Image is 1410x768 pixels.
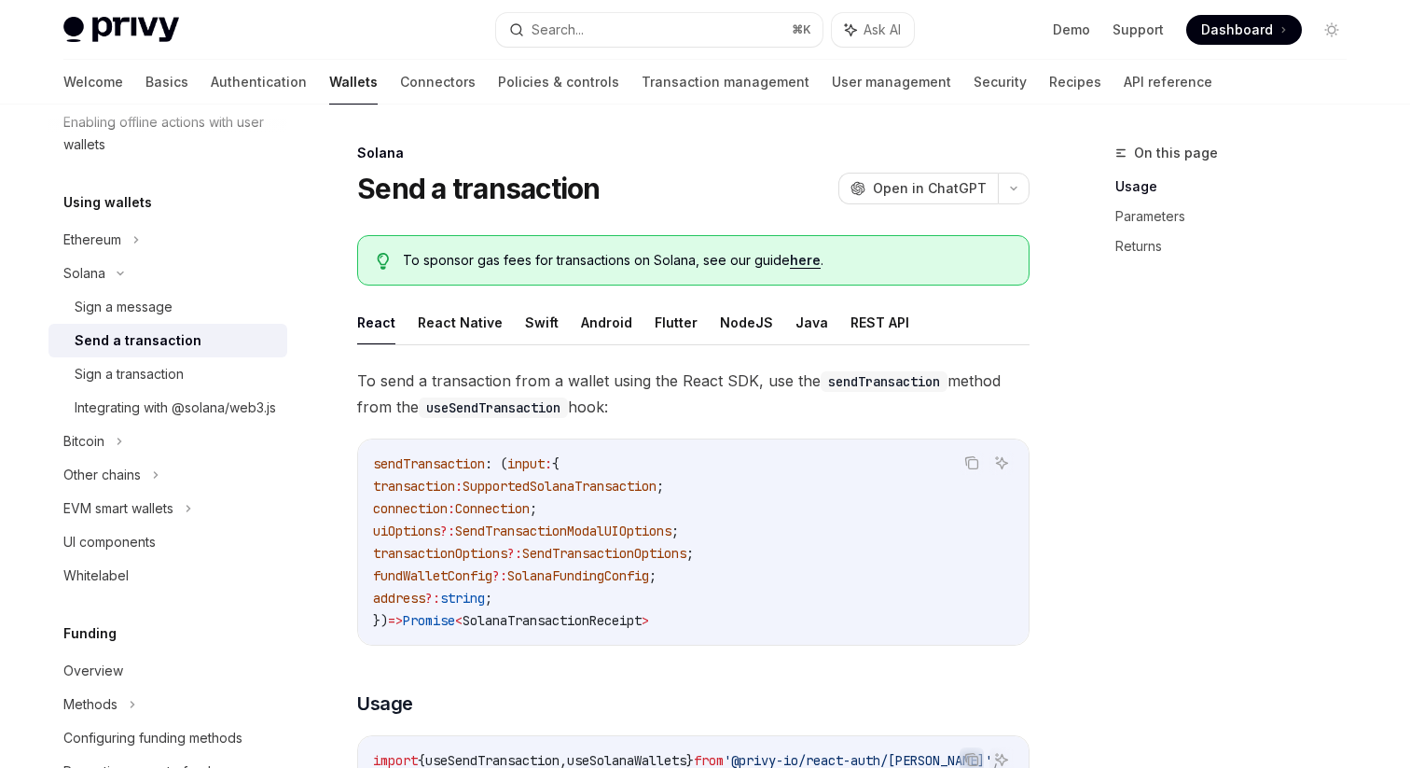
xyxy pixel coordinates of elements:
[63,191,152,214] h5: Using wallets
[373,478,455,495] span: transaction
[388,612,403,629] span: =>
[448,500,455,517] span: :
[63,622,117,645] h5: Funding
[492,567,507,584] span: ?:
[357,300,395,344] button: React
[832,60,951,105] a: User management
[657,478,664,495] span: ;
[455,500,530,517] span: Connection
[400,60,476,105] a: Connectors
[63,497,173,520] div: EVM smart wallets
[720,300,773,344] button: NodeJS
[373,523,440,539] span: uiOptions
[552,455,560,472] span: {
[48,391,287,425] a: Integrating with @solana/web3.js
[455,478,463,495] span: :
[522,545,686,562] span: SendTransactionOptions
[48,721,287,755] a: Configuring funding methods
[642,60,809,105] a: Transaction management
[873,179,987,198] span: Open in ChatGPT
[960,451,984,475] button: Copy the contents from the code block
[63,60,123,105] a: Welcome
[419,398,568,418] code: useSendTransaction
[75,296,173,318] div: Sign a message
[75,397,276,419] div: Integrating with @solana/web3.js
[63,229,121,251] div: Ethereum
[485,590,492,607] span: ;
[1053,21,1090,39] a: Demo
[795,300,828,344] button: Java
[48,525,287,559] a: UI components
[211,60,307,105] a: Authentication
[63,464,141,486] div: Other chains
[373,567,492,584] span: fundWalletConfig
[63,430,104,453] div: Bitcoin
[440,590,485,607] span: string
[329,60,378,105] a: Wallets
[545,455,552,472] span: :
[1049,60,1101,105] a: Recipes
[507,567,649,584] span: SolanaFundingConfig
[63,17,179,43] img: light logo
[507,455,545,472] span: input
[48,559,287,593] a: Whitelabel
[63,660,123,682] div: Overview
[1113,21,1164,39] a: Support
[790,252,821,269] a: here
[686,545,694,562] span: ;
[63,262,105,285] div: Solana
[48,324,287,357] a: Send a transaction
[1201,21,1273,39] span: Dashboard
[498,60,619,105] a: Policies & controls
[418,300,503,344] button: React Native
[655,300,698,344] button: Flutter
[1115,172,1362,202] a: Usage
[649,567,657,584] span: ;
[357,368,1030,420] span: To send a transaction from a wallet using the React SDK, use the method from the hook:
[455,612,463,629] span: <
[864,21,901,39] span: Ask AI
[357,144,1030,162] div: Solana
[48,357,287,391] a: Sign a transaction
[357,172,601,205] h1: Send a transaction
[357,691,413,717] span: Usage
[403,251,1010,270] span: To sponsor gas fees for transactions on Solana, see our guide .
[507,545,522,562] span: ?:
[373,590,425,607] span: address
[671,523,679,539] span: ;
[63,565,129,587] div: Whitelabel
[1124,60,1212,105] a: API reference
[530,500,537,517] span: ;
[989,451,1014,475] button: Ask AI
[373,500,448,517] span: connection
[532,19,584,41] div: Search...
[63,727,242,749] div: Configuring funding methods
[974,60,1027,105] a: Security
[1317,15,1347,45] button: Toggle dark mode
[1115,231,1362,261] a: Returns
[463,478,657,495] span: SupportedSolanaTransaction
[48,290,287,324] a: Sign a message
[373,612,388,629] span: })
[832,13,914,47] button: Ask AI
[838,173,998,204] button: Open in ChatGPT
[1134,142,1218,164] span: On this page
[821,371,947,392] code: sendTransaction
[642,612,649,629] span: >
[440,523,455,539] span: ?:
[63,531,156,553] div: UI components
[403,612,455,629] span: Promise
[48,654,287,688] a: Overview
[581,300,632,344] button: Android
[425,590,440,607] span: ?:
[1115,202,1362,231] a: Parameters
[373,455,485,472] span: sendTransaction
[1186,15,1302,45] a: Dashboard
[496,13,822,47] button: Search...⌘K
[75,329,201,352] div: Send a transaction
[792,22,811,37] span: ⌘ K
[63,693,117,716] div: Methods
[485,455,507,472] span: : (
[525,300,559,344] button: Swift
[850,300,909,344] button: REST API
